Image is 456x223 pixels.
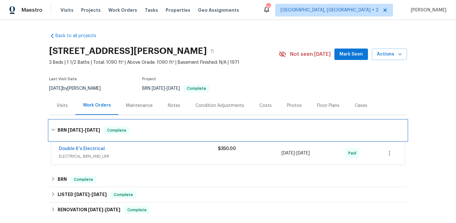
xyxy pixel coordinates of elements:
[58,206,120,214] h6: RENOVATION
[408,7,446,13] span: [PERSON_NAME]
[290,51,331,57] span: Not seen [DATE]
[125,207,149,213] span: Complete
[59,147,105,151] a: Double K's Electrical
[49,86,62,91] span: [DATE]
[198,7,239,13] span: Geo Assignments
[355,102,367,109] div: Cases
[49,33,110,39] a: Back to all projects
[372,49,407,60] button: Actions
[152,86,180,91] span: -
[92,192,107,197] span: [DATE]
[184,87,209,90] span: Complete
[60,7,73,13] span: Visits
[58,191,107,199] h6: LISTED
[282,151,295,155] span: [DATE]
[218,147,236,151] span: $350.00
[71,176,96,183] span: Complete
[83,102,111,108] div: Work Orders
[166,7,190,13] span: Properties
[59,153,218,160] span: ELECTRICAL, BRN_AND_LRR
[296,151,310,155] span: [DATE]
[259,102,272,109] div: Costs
[126,102,153,109] div: Maintenance
[142,77,156,81] span: Project
[152,86,165,91] span: [DATE]
[81,7,101,13] span: Projects
[167,86,180,91] span: [DATE]
[142,86,209,91] span: BRN
[74,192,107,197] span: -
[49,172,407,187] div: BRN Complete
[58,176,67,183] h6: BRN
[49,187,407,202] div: LISTED [DATE]-[DATE]Complete
[168,102,180,109] div: Notes
[145,8,158,12] span: Tasks
[111,192,136,198] span: Complete
[105,207,120,212] span: [DATE]
[49,120,407,141] div: BRN [DATE]-[DATE]Complete
[348,150,359,156] span: Paid
[49,202,407,218] div: RENOVATION [DATE]-[DATE]Complete
[207,45,218,57] button: Copy Address
[195,102,244,109] div: Condition Adjustments
[287,102,302,109] div: Photos
[49,48,207,54] h2: [STREET_ADDRESS][PERSON_NAME]
[74,192,90,197] span: [DATE]
[317,102,339,109] div: Floor Plans
[88,207,120,212] span: -
[68,128,100,132] span: -
[68,128,83,132] span: [DATE]
[22,7,42,13] span: Maestro
[57,102,68,109] div: Visits
[58,127,100,134] h6: BRN
[266,4,270,10] div: 58
[88,207,103,212] span: [DATE]
[49,77,77,81] span: Last Visit Date
[108,7,137,13] span: Work Orders
[104,127,129,134] span: Complete
[49,85,108,92] div: by [PERSON_NAME]
[334,49,368,60] button: Mark Seen
[377,50,402,58] span: Actions
[85,128,100,132] span: [DATE]
[49,59,279,66] span: 3 Beds | 1 1/2 Baths | Total: 1090 ft² | Above Grade: 1090 ft² | Basement Finished: N/A | 1971
[339,50,363,58] span: Mark Seen
[282,150,310,156] span: -
[281,7,378,13] span: [GEOGRAPHIC_DATA], [GEOGRAPHIC_DATA] + 2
